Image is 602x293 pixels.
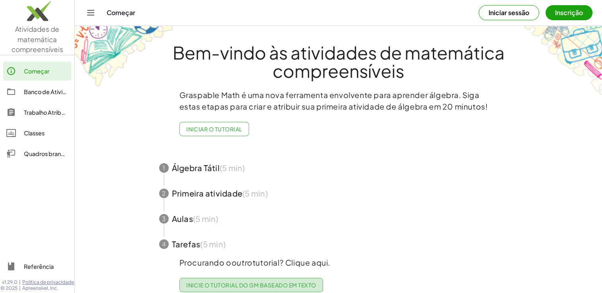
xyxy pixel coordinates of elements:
button: Inscrição [546,5,592,20]
span: v1.29.0 [2,279,18,285]
h1: Bem-vindo às atividades de matemática compreensíveis [144,43,533,80]
button: Alternar de navegação [84,6,97,19]
a: Banco de Atividades [3,82,71,101]
div: Quadros brancos [24,149,68,158]
em: outro [232,258,253,267]
span: | [19,285,21,291]
div: Referência [24,262,68,271]
button: Iniciar sessão [479,5,539,20]
button: 4Tarefas(5 min) [150,231,528,257]
font: 2 [162,189,166,197]
button: 2Primeira atividade(5 min) [150,181,528,206]
span: | [19,279,21,285]
div: Trabalho Atribuído [24,108,68,117]
p: Graspable Math é uma nova ferramenta envolvente para aprender álgebra. Siga estas etapas para cri... [179,89,498,112]
span: © 2025 [0,285,18,291]
a: Quadros brancos [3,144,71,163]
div: Começar [24,66,68,76]
font: Inicie o tutorial do GM baseado em texto [186,281,316,289]
span: Atividades de matemática compreensíveis [12,25,63,54]
font: 1 [163,164,165,172]
img: get-started-bg-ul-Ceg4j33I.png [75,25,174,88]
font: Iniciar o tutorial [186,125,242,133]
a: Política de privacidade [22,279,74,285]
p: Procurando o tutorial? Clique aqui. [179,257,498,268]
button: 3Aulas(5 min) [150,206,528,231]
a: Inicie o tutorial do GM baseado em texto [179,278,323,292]
a: Referência [3,257,71,276]
a: Começar [3,62,71,81]
font: 3 [162,215,166,222]
button: 1Álgebra Tátil(5 min) [150,155,528,181]
div: Classes [24,128,68,138]
a: Classes [3,123,71,143]
button: Iniciar o tutorial [179,122,249,136]
div: Banco de Atividades [24,87,68,96]
font: 4 [162,240,166,248]
span: Apreensível, Inc. [22,285,74,291]
a: Trabalho Atribuído [3,103,71,122]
